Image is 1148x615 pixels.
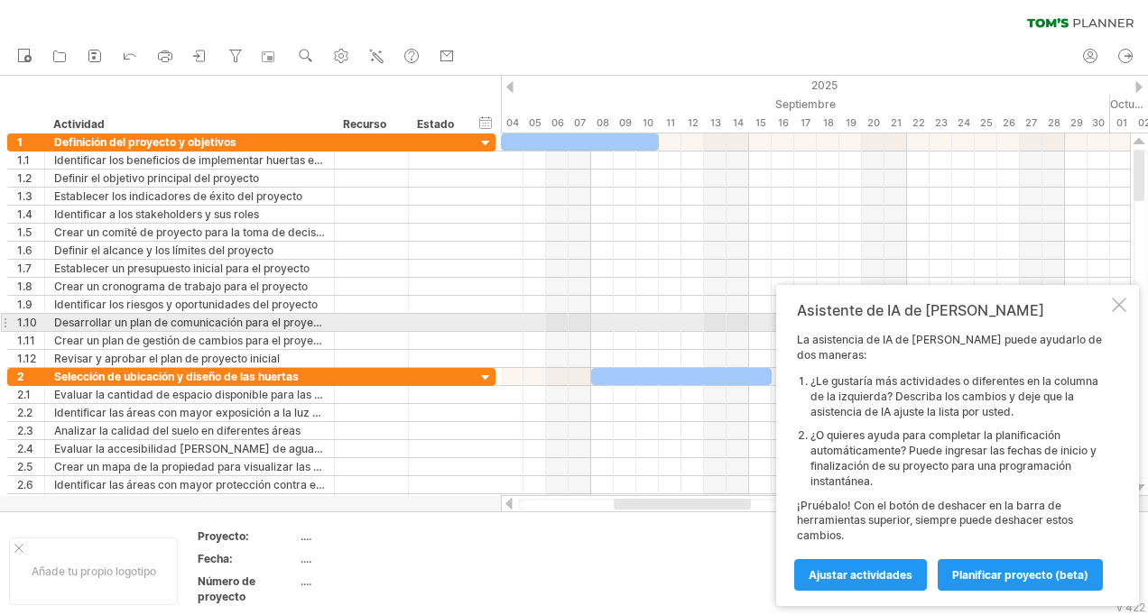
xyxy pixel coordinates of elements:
div: v 422 [1116,601,1145,614]
div: Friday, 19 September 2025 [839,114,862,133]
div: 1.2 [17,170,44,187]
div: Crear un comité de proyecto para la toma de decisiones [54,224,325,241]
div: Establecer los indicadores de éxito del proyecto [54,188,325,205]
div: Friday, 5 September 2025 [523,114,546,133]
div: 1.10 [17,314,44,331]
div: Estado [417,115,457,133]
div: Thursday, 25 September 2025 [975,114,997,133]
div: 1.5 [17,224,44,241]
div: .... [301,551,452,566]
div: Asistente de IA de [PERSON_NAME] [797,301,1108,319]
div: Evaluar la proximidad a la casa y la facilidad de acceso [54,494,325,511]
div: 1.11 [17,332,44,349]
div: Saturday, 13 September 2025 [704,114,727,133]
div: Tuesday, 9 September 2025 [614,114,636,133]
div: Sunday, 7 September 2025 [569,114,591,133]
div: Desarrollar un plan de comunicación para el proyecto [54,314,325,331]
div: Sunday, 14 September 2025 [727,114,749,133]
div: Identificar a los stakeholders y sus roles [54,206,325,223]
div: Tuesday, 30 September 2025 [1088,114,1110,133]
span: Planificar proyecto (beta) [952,568,1088,582]
div: 2.4 [17,440,44,457]
div: 1.6 [17,242,44,259]
div: Definición del proyecto y objetivos [54,133,325,151]
font: Añade tu propio logotipo [32,565,156,578]
font: ¡Pruébalo! Con el botón de deshacer en la barra de herramientas superior, siempre puede deshacer ... [797,499,1073,543]
div: Definir el objetivo principal del proyecto [54,170,325,187]
div: Evaluar la accesibilidad [PERSON_NAME] de agua para riego [54,440,325,457]
li: ¿O quieres ayuda para completar la planificación automáticamente? Puede ingresar las fechas de in... [810,428,1108,489]
div: Establecer un presupuesto inicial para el proyecto [54,260,325,277]
div: Proyecto: [198,528,297,544]
div: Identificar las áreas con mayor protección contra el viento y la lluvia [54,476,325,493]
div: Actividad [53,115,324,133]
a: Planificar proyecto (beta) [938,559,1103,591]
div: Monday, 8 September 2025 [591,114,614,133]
div: Thursday, 11 September 2025 [659,114,681,133]
div: Wednesday, 24 September 2025 [952,114,975,133]
div: 1.12 [17,350,44,367]
li: ¿Le gustaría más actividades o diferentes en la columna de la izquierda? Describa los cambios y d... [810,374,1108,419]
div: 1.3 [17,188,44,205]
div: Wednesday, 1 October 2025 [1110,114,1133,133]
div: Definir el alcance y los límites del proyecto [54,242,325,259]
div: 2.3 [17,422,44,439]
div: 1.9 [17,296,44,313]
div: 1.4 [17,206,44,223]
div: Fecha: [198,551,297,566]
div: Revisar y aprobar el plan de proyecto inicial [54,350,325,367]
div: Friday, 12 September 2025 [681,114,704,133]
div: Crear un cronograma de trabajo para el proyecto [54,278,325,295]
div: 2.5 [17,458,44,475]
div: Monday, 15 September 2025 [749,114,772,133]
div: 2.2 [17,404,44,421]
div: Identificar las áreas con mayor exposición a la luz solar [54,404,325,421]
font: La asistencia de IA de [PERSON_NAME] puede ayudarlo de dos maneras: [797,333,1102,362]
div: Selección de ubicación y diseño de las huertas [54,368,325,385]
div: 1.1 [17,151,44,169]
div: 2.1 [17,386,44,403]
div: Monday, 22 September 2025 [907,114,930,133]
div: Saturday, 6 September 2025 [546,114,569,133]
div: Analizar la calidad del suelo en diferentes áreas [54,422,325,439]
div: Evaluar la cantidad de espacio disponible para las huertas [54,386,325,403]
div: 2.6 [17,476,44,493]
div: Sunday, 21 September 2025 [884,114,907,133]
div: Wednesday, 10 September 2025 [636,114,659,133]
div: Identificar los riesgos y oportunidades del proyecto [54,296,325,313]
div: Identificar los beneficios de implementar huertas en casa [54,151,325,169]
div: Saturday, 27 September 2025 [1020,114,1042,133]
div: Crear un mapa de la propiedad para visualizar las opciones [54,458,325,475]
div: .... [301,574,452,589]
div: Wednesday, 17 September 2025 [794,114,817,133]
div: Thursday, 4 September 2025 [501,114,523,133]
div: 1.8 [17,278,44,295]
div: Tuesday, 23 September 2025 [930,114,952,133]
div: Número de proyecto [198,574,297,604]
div: 1.7 [17,260,44,277]
div: Crear un plan de gestión de cambios para el proyecto [54,332,325,349]
div: .... [301,528,452,544]
div: Thursday, 18 September 2025 [817,114,839,133]
div: Tuesday, 16 September 2025 [772,114,794,133]
div: 1 [17,133,44,151]
a: Ajustar actividades [794,559,927,591]
div: 2.7 [17,494,44,511]
span: Ajustar actividades [809,568,912,582]
div: Monday, 29 September 2025 [1065,114,1088,133]
div: Friday, 26 September 2025 [997,114,1020,133]
div: Sunday, 28 September 2025 [1042,114,1065,133]
div: Recurso [343,115,398,133]
div: 2 [17,368,44,385]
div: Saturday, 20 September 2025 [862,114,884,133]
div: September 2025 [433,95,1110,114]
